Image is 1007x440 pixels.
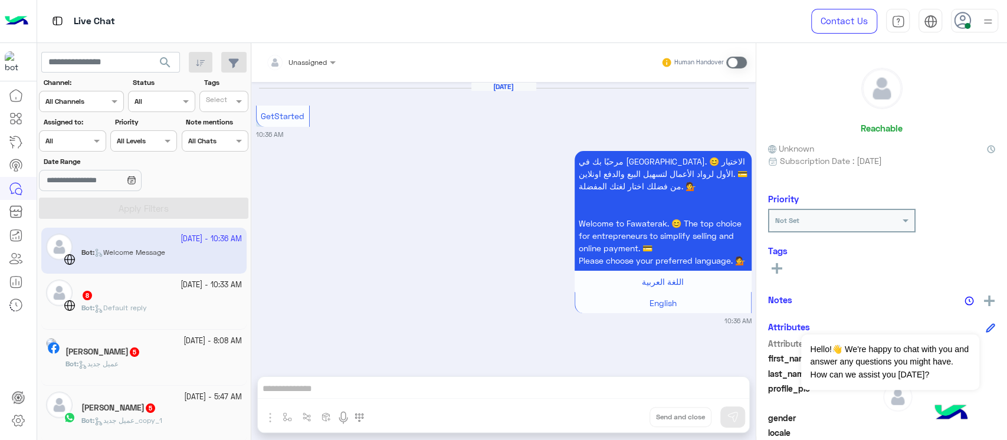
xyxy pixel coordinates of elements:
[64,300,76,311] img: WebChat
[65,359,77,368] span: Bot
[46,338,57,349] img: picture
[724,316,752,326] small: 10:36 AM
[471,83,536,91] h6: [DATE]
[768,321,810,332] h6: Attributes
[891,15,905,28] img: tab
[575,151,752,271] p: 22/9/2025, 10:36 AM
[984,295,995,306] img: add
[930,393,972,434] img: hulul-logo.png
[46,280,73,306] img: defaultAdmin.png
[768,142,814,155] span: Unknown
[46,392,73,418] img: defaultAdmin.png
[775,216,799,225] b: Not Set
[768,382,881,409] span: profile_pic
[768,367,881,380] span: last_name
[674,58,724,67] small: Human Handover
[256,130,283,139] small: 10:36 AM
[181,280,242,291] small: [DATE] - 10:33 AM
[115,117,176,127] label: Priority
[146,403,155,413] span: 5
[83,291,92,300] span: 8
[78,359,119,368] span: عميل جديد
[186,117,247,127] label: Note mentions
[768,337,881,350] span: Attribute Name
[39,198,248,219] button: Apply Filters
[924,15,937,28] img: tab
[288,58,327,67] span: Unassigned
[130,347,139,357] span: 5
[801,334,979,390] span: Hello!👋 We're happy to chat with you and answer any questions you might have. How can we assist y...
[151,52,180,77] button: search
[650,298,677,308] span: English
[204,77,247,88] label: Tags
[81,303,93,312] span: Bot
[204,94,227,108] div: Select
[44,156,176,167] label: Date Range
[65,359,78,368] b: :
[5,9,28,34] img: Logo
[44,77,123,88] label: Channel:
[44,117,104,127] label: Assigned to:
[780,155,882,167] span: Subscription Date : [DATE]
[650,407,711,427] button: Send and close
[5,51,26,73] img: 171468393613305
[768,352,881,365] span: first_name
[768,193,799,204] h6: Priority
[861,123,903,133] h6: Reachable
[74,14,115,29] p: Live Chat
[81,416,93,425] span: Bot
[81,416,94,425] b: :
[768,245,995,256] h6: Tags
[768,412,881,424] span: gender
[811,9,877,34] a: Contact Us
[261,111,304,121] span: GetStarted
[94,303,147,312] span: Default reply
[886,9,910,34] a: tab
[65,347,140,357] h5: Ahmed Ali
[48,342,60,354] img: Facebook
[64,412,76,423] img: WhatsApp
[768,426,881,439] span: locale
[883,382,913,412] img: defaultAdmin.png
[883,412,996,424] span: null
[81,303,94,312] b: :
[768,294,792,305] h6: Notes
[158,55,172,70] span: search
[965,296,974,306] img: notes
[81,403,156,413] h5: Tarek Hafez
[883,426,996,439] span: null
[184,392,242,403] small: [DATE] - 5:47 AM
[980,14,995,29] img: profile
[642,277,684,287] span: اللغة العربية
[183,336,242,347] small: [DATE] - 8:08 AM
[50,14,65,28] img: tab
[862,68,902,109] img: defaultAdmin.png
[133,77,193,88] label: Status
[94,416,162,425] span: عميل جديد_copy_1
